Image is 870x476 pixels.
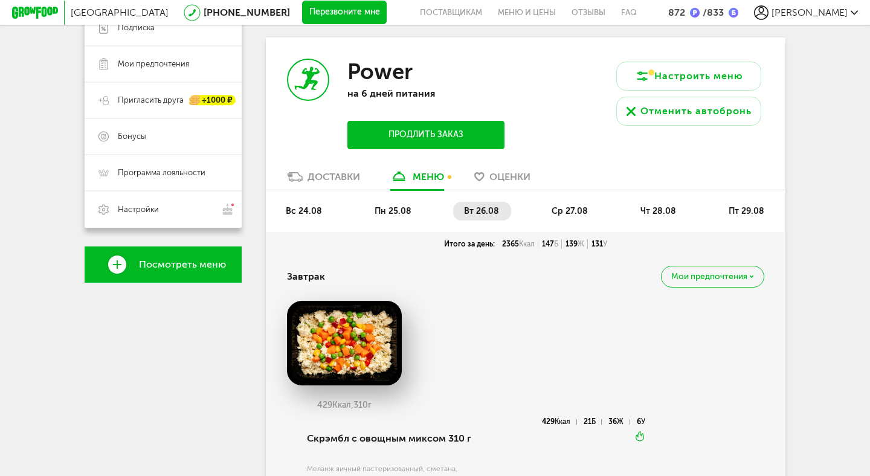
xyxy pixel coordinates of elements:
[413,171,444,182] div: меню
[588,239,611,249] div: 131
[468,170,536,190] a: Оценки
[703,7,707,18] span: /
[552,206,588,216] span: ср 27.08
[286,206,322,216] span: вс 24.08
[584,419,602,425] div: 21
[772,7,848,18] span: [PERSON_NAME]
[671,272,747,281] span: Мои предпочтения
[489,171,530,182] span: Оценки
[700,7,724,18] div: 833
[578,240,584,248] span: Ж
[542,419,576,425] div: 429
[118,22,155,33] span: Подписка
[591,417,596,426] span: Б
[616,62,761,91] button: Настроить меню
[641,417,645,426] span: У
[562,239,588,249] div: 139
[555,417,570,426] span: Ккал
[640,104,752,118] div: Отменить автобронь
[608,419,630,425] div: 36
[616,97,761,126] button: Отменить автобронь
[118,59,189,69] span: Мои предпочтения
[729,8,738,18] img: bonus_b.cdccf46.png
[440,239,498,249] div: Итого за день:
[640,206,676,216] span: чт 28.08
[85,82,242,118] a: Пригласить друга +1000 ₽
[118,131,146,142] span: Бонусы
[302,1,387,25] button: Перезвоните мне
[85,246,242,283] a: Посмотреть меню
[281,170,366,190] a: Доставки
[190,95,236,106] div: +1000 ₽
[332,400,353,410] span: Ккал,
[347,88,504,99] p: на 6 дней питания
[637,419,645,425] div: 6
[347,121,504,149] button: Продлить заказ
[118,167,205,178] span: Программа лояльности
[287,265,325,288] h4: Завтрак
[538,239,562,249] div: 147
[603,240,607,248] span: У
[519,240,535,248] span: Ккал
[85,155,242,191] a: Программа лояльности
[85,46,242,82] a: Мои предпочтения
[85,191,242,228] a: Настройки
[287,301,402,385] img: big_nGaHh9KMYtJ1l6S0.png
[554,240,558,248] span: Б
[384,170,450,190] a: меню
[287,400,402,410] div: 429 310
[729,206,764,216] span: пт 29.08
[308,171,360,182] div: Доставки
[375,206,411,216] span: пн 25.08
[118,95,184,106] span: Пригласить друга
[139,259,226,270] span: Посмотреть меню
[498,239,538,249] div: 2365
[118,204,159,215] span: Настройки
[85,118,242,155] a: Бонусы
[464,206,499,216] span: вт 26.08
[368,400,372,410] span: г
[617,417,623,426] span: Ж
[204,7,290,18] a: [PHONE_NUMBER]
[85,10,242,46] a: Подписка
[307,418,474,459] div: Скрэмбл с овощным миксом 310 г
[71,7,169,18] span: [GEOGRAPHIC_DATA]
[347,59,413,85] h3: Power
[690,8,700,18] img: bonus_p.2f9b352.png
[668,7,685,18] div: 872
